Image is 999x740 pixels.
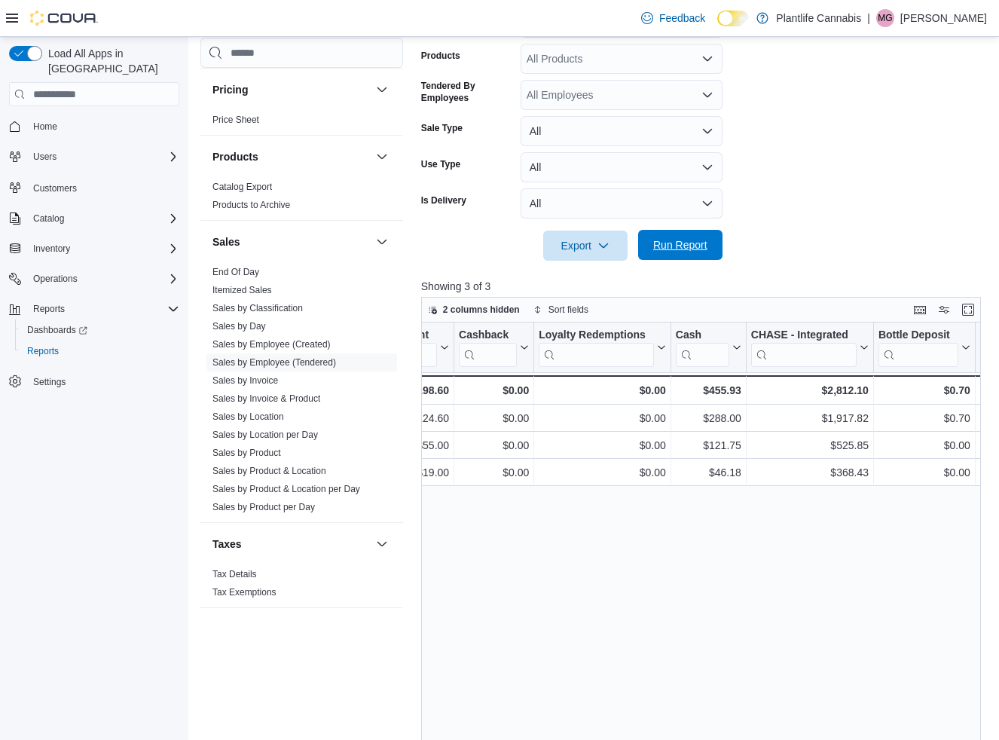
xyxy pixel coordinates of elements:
span: Sales by Location per Day [212,429,318,441]
span: Settings [27,372,179,391]
p: | [867,9,870,27]
div: $0.00 [539,436,666,454]
span: Users [27,148,179,166]
a: Sales by Employee (Tendered) [212,357,336,368]
button: Operations [3,268,185,289]
span: Tax Exemptions [212,586,276,598]
div: Taxes [200,565,403,607]
span: Inventory [27,240,179,258]
button: Users [27,148,63,166]
div: $0.00 [539,381,666,399]
a: Home [27,118,63,136]
span: Sales by Employee (Tendered) [212,356,336,368]
a: Sales by Location per Day [212,430,318,440]
label: Is Delivery [421,194,466,206]
span: Dark Mode [717,26,718,27]
span: Sales by Product & Location [212,465,326,477]
h3: Taxes [212,537,242,552]
div: $0.00 [539,463,666,482]
a: Sales by Invoice & Product [212,393,320,404]
p: Showing 3 of 3 [421,279,987,294]
button: Users [3,146,185,167]
button: Enter fullscreen [959,301,977,319]
span: Feedback [659,11,705,26]
button: Reports [15,341,185,362]
div: Cashback [459,329,517,343]
a: Tax Details [212,569,257,579]
a: Sales by Day [212,321,266,332]
div: $46.18 [676,463,741,482]
label: Sale Type [421,122,463,134]
div: Loyalty Redemptions [539,329,654,343]
span: Home [33,121,57,133]
button: Pricing [373,81,391,99]
span: Reports [27,345,59,357]
button: Products [373,148,391,166]
button: Settings [3,371,185,393]
span: Users [33,151,57,163]
span: Sales by Classification [212,302,303,314]
div: Products [200,178,403,220]
a: Sales by Classification [212,303,303,313]
span: Sales by Invoice & Product [212,393,320,405]
span: Operations [27,270,179,288]
button: Open list of options [701,89,713,101]
div: $455.93 [676,381,741,399]
div: Pricing [200,111,403,135]
span: Catalog [33,213,64,225]
img: Cova [30,11,98,26]
span: Dashboards [21,321,179,339]
button: All [521,152,723,182]
span: Sales by Product & Location per Day [212,483,360,495]
span: Home [27,117,179,136]
div: Cash [676,329,729,367]
button: 2 columns hidden [422,301,526,319]
div: Bottle Deposit [878,329,958,367]
span: End Of Day [212,266,259,278]
button: Reports [27,300,71,318]
div: $0.00 [459,409,529,427]
button: Operations [27,270,84,288]
div: $0.00 [459,463,529,482]
span: Load All Apps in [GEOGRAPHIC_DATA] [42,46,179,76]
label: Use Type [421,158,460,170]
button: Run Report [638,230,723,260]
a: Tax Exemptions [212,587,276,598]
a: Feedback [635,3,711,33]
div: -$55.00 [356,436,449,454]
a: Sales by Product & Location [212,466,326,476]
div: $288.00 [676,409,741,427]
div: Total Discount [356,329,437,367]
span: 2 columns hidden [443,304,520,316]
div: -$19.00 [356,463,449,482]
div: Sales [200,263,403,522]
button: Inventory [3,238,185,259]
a: Products to Archive [212,200,290,210]
span: Catalog Export [212,181,272,193]
p: Plantlife Cannabis [776,9,861,27]
span: Reports [21,342,179,360]
a: Settings [27,373,72,391]
a: Catalog Export [212,182,272,192]
button: Export [543,231,628,261]
a: Dashboards [21,321,93,339]
span: Sales by Invoice [212,375,278,387]
div: $121.75 [676,436,741,454]
a: Price Sheet [212,115,259,125]
button: Catalog [27,209,70,228]
div: $525.85 [751,436,869,454]
div: Cash [676,329,729,343]
a: Dashboards [15,320,185,341]
button: Home [3,115,185,137]
a: Sales by Location [212,411,284,422]
div: Bottle Deposit [878,329,958,343]
h3: Products [212,149,258,164]
button: Customers [3,176,185,198]
a: Itemized Sales [212,285,272,295]
button: Taxes [212,537,370,552]
span: Export [552,231,619,261]
div: -$198.60 [356,381,449,399]
div: $2,812.10 [751,381,869,399]
span: Sales by Product per Day [212,501,315,513]
button: Cash [676,329,741,367]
